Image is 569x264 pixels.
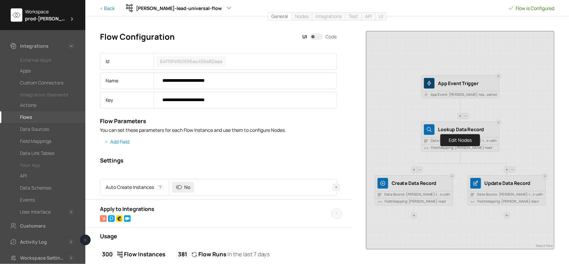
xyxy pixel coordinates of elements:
div: Workspace Settings [20,254,65,262]
a: General [268,13,291,20]
div: Events [20,196,35,204]
h3: Settings [100,157,337,164]
a: Data Schemas [20,184,75,192]
a: User Interface [20,208,65,216]
div: User Interface [20,208,51,216]
div: Field Mappings [20,137,51,145]
a: Field Mappings [20,137,75,145]
span: UI [303,33,307,40]
div: UICode [303,33,337,40]
span: No [172,182,194,193]
button: Edit Nodes [440,134,480,146]
span: ? [157,185,164,190]
a: Customers [9,222,75,230]
div: Flows [20,113,32,121]
span: 300 [100,250,115,258]
div: Actions [20,101,36,109]
div: Customers [20,222,46,230]
div: Id [100,53,154,69]
a: Workspace Settings [9,254,65,262]
span: Flow is Configured [508,5,554,12]
a: Activity Log [9,238,65,246]
a: Events [20,196,75,204]
a: < Back [100,5,115,12]
span: Key [106,96,113,103]
div: Integrations [20,42,49,50]
button: Add Field [100,136,135,148]
a: Integrations [312,13,345,20]
div: prod-brame [25,15,75,22]
div: API [20,172,27,180]
img: HubSpot [100,215,107,222]
h1: Flow Configuration [100,31,175,42]
span: Flow Instances [124,251,165,258]
div: Data Sources [20,125,49,133]
h3: Usage [100,233,337,240]
a: API [20,172,75,180]
a: Flows [20,113,75,121]
span: 64f19f4f60596ac456e82aaa [157,56,226,67]
span: Auto Create Instances [106,184,164,191]
div: Apps [20,67,31,75]
span: [PERSON_NAME]-lead-universal-flow [136,5,222,12]
div: Data Link Tables [20,149,54,157]
a: Integrations [9,42,65,50]
div: Activity Log [20,238,47,246]
a: Test [345,13,361,20]
button: Delete [333,184,340,191]
a: 300Flow Instances [100,250,165,258]
div: Data Schemas [20,184,51,192]
span: prod-[PERSON_NAME] [25,15,67,22]
img: Mailchimp [116,215,123,222]
a: 381Flow Runs In the last 7 days [176,250,270,258]
a: Custom Connectors [20,79,75,87]
img: SalesForce Pardot [108,215,115,222]
span: 64f19f4f60596ac456e82aaa [160,58,222,65]
div: Custom Connectors [20,79,63,87]
a: Actions [20,101,75,109]
a: API [361,13,375,20]
div: Workspaceprod-[PERSON_NAME] [11,8,75,22]
div: Workspace [25,8,75,15]
img: Salesforce [124,215,131,222]
h3: Flow Parameters [100,118,337,124]
p: You can set these parameters for each Flow Instance and use them to configure Nodes. [100,127,337,133]
a: Data Sources [20,125,75,133]
a: Apps [20,67,75,75]
span: 381 [176,250,189,258]
span: Name [106,77,118,84]
span: Flow Runs [198,251,270,258]
a: UI [375,13,386,20]
a: Data Link Tables [20,149,75,157]
a: Nodes [291,13,312,20]
span: In the last 7 days [227,250,270,258]
span: Code [325,33,337,40]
